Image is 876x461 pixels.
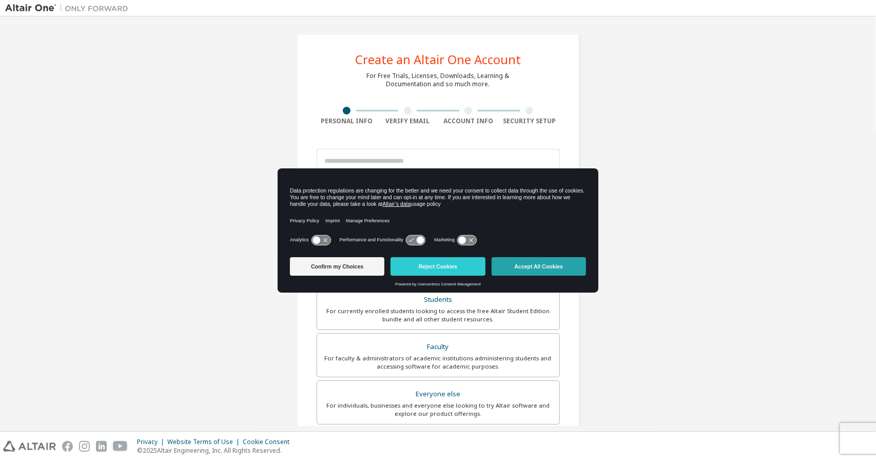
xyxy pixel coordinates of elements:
[499,117,560,125] div: Security Setup
[167,438,243,446] div: Website Terms of Use
[323,401,553,418] div: For individuals, businesses and everyone else looking to try Altair software and explore our prod...
[62,441,73,452] img: facebook.svg
[113,441,128,452] img: youtube.svg
[355,53,521,66] div: Create an Altair One Account
[96,441,107,452] img: linkedin.svg
[137,438,167,446] div: Privacy
[367,72,510,88] div: For Free Trials, Licenses, Downloads, Learning & Documentation and so much more.
[438,117,499,125] div: Account Info
[323,293,553,307] div: Students
[5,3,133,13] img: Altair One
[323,307,553,323] div: For currently enrolled students looking to access the free Altair Student Edition bundle and all ...
[79,441,90,452] img: instagram.svg
[243,438,296,446] div: Cookie Consent
[323,340,553,354] div: Faculty
[323,354,553,371] div: For faculty & administrators of academic institutions administering students and accessing softwa...
[137,446,296,455] p: © 2025 Altair Engineering, Inc. All Rights Reserved.
[377,117,438,125] div: Verify Email
[317,117,378,125] div: Personal Info
[3,441,56,452] img: altair_logo.svg
[323,387,553,401] div: Everyone else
